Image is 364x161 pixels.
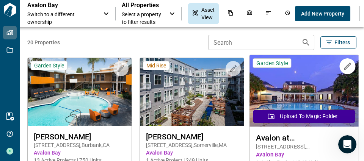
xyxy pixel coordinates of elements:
[188,3,219,24] div: Asset View
[253,110,355,123] button: Upload to Magic Folder
[256,143,352,151] span: [STREET_ADDRESS] , [GEOGRAPHIC_DATA] , VA
[34,149,126,156] span: Avalon Bay
[27,39,205,46] span: 20 Properties
[34,132,126,141] span: [PERSON_NAME]
[256,59,288,67] span: Garden Style
[242,7,257,20] div: Photos
[223,7,238,20] div: Documents
[34,141,126,149] span: [STREET_ADDRESS] , Burbank , CA
[122,11,162,26] span: Select a property to filter results
[320,36,356,48] button: Filters
[146,62,166,69] span: Mid Rise
[27,2,96,9] p: Avalon Bay
[301,10,344,17] span: Add New Property
[201,6,215,21] span: Asset View
[338,135,356,153] iframe: Intercom live chat
[295,6,350,21] button: Add New Property
[146,141,238,149] span: [STREET_ADDRESS] , Somerville , MA
[122,2,162,9] span: All Properties
[256,133,352,142] span: Avalon at [GEOGRAPHIC_DATA]
[28,58,132,126] img: property-asset
[280,7,295,20] div: Job History
[146,132,238,141] span: [PERSON_NAME]
[298,35,314,50] button: Search properties
[249,55,359,127] img: property-asset
[27,11,96,26] span: Switch to a different ownership
[140,58,244,126] img: property-asset
[146,149,238,156] span: Avalon Bay
[334,39,350,46] span: Filters
[261,7,276,20] div: Issues & Info
[34,62,64,69] span: Garden Style
[256,151,352,159] span: Avalon Bay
